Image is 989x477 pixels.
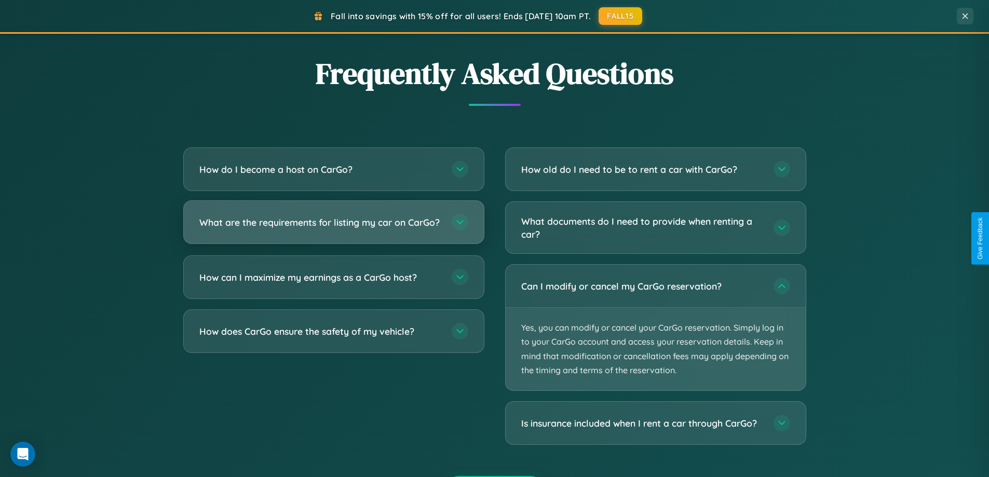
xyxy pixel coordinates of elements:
h3: Is insurance included when I rent a car through CarGo? [521,417,763,430]
h3: How can I maximize my earnings as a CarGo host? [199,271,441,284]
h3: What are the requirements for listing my car on CarGo? [199,216,441,229]
h3: How do I become a host on CarGo? [199,163,441,176]
div: Open Intercom Messenger [10,442,35,467]
h3: What documents do I need to provide when renting a car? [521,215,763,240]
span: Fall into savings with 15% off for all users! Ends [DATE] 10am PT. [331,11,591,21]
h3: How does CarGo ensure the safety of my vehicle? [199,325,441,338]
div: Give Feedback [977,217,984,260]
h3: Can I modify or cancel my CarGo reservation? [521,280,763,293]
p: Yes, you can modify or cancel your CarGo reservation. Simply log in to your CarGo account and acc... [506,308,806,390]
button: FALL15 [599,7,642,25]
h2: Frequently Asked Questions [183,53,806,93]
h3: How old do I need to be to rent a car with CarGo? [521,163,763,176]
